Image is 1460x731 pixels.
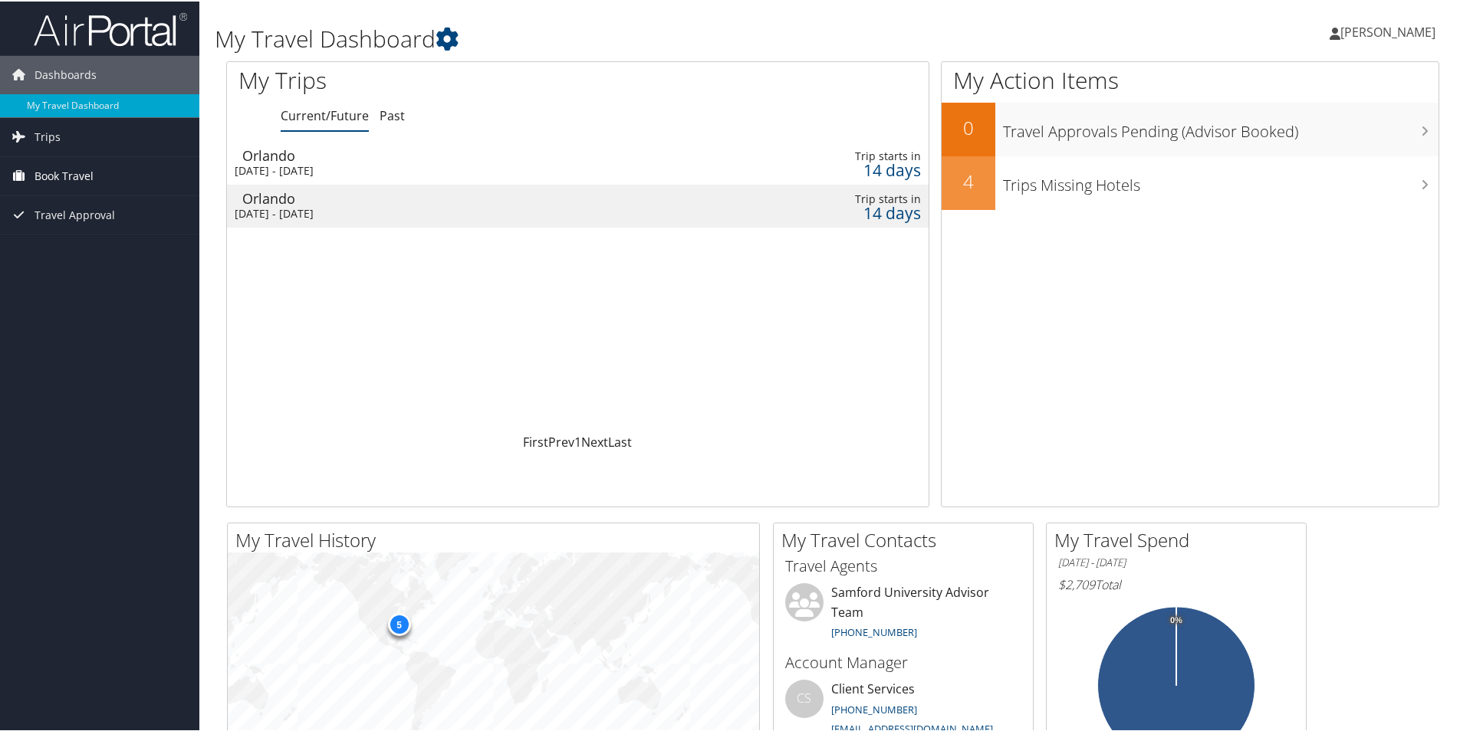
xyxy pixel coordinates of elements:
[1058,554,1294,569] h6: [DATE] - [DATE]
[785,554,1021,575] h3: Travel Agents
[942,63,1439,95] h1: My Action Items
[1054,526,1306,552] h2: My Travel Spend
[778,582,1029,644] li: Samford University Advisor Team
[1003,112,1439,141] h3: Travel Approvals Pending (Advisor Booked)
[1340,22,1435,39] span: [PERSON_NAME]
[1058,575,1294,592] h6: Total
[242,147,678,161] div: Orlando
[1058,575,1095,592] span: $2,709
[764,162,920,175] div: 14 days
[785,678,824,716] div: CS
[574,432,581,449] a: 1
[1330,8,1451,54] a: [PERSON_NAME]
[608,432,632,449] a: Last
[942,167,995,193] h2: 4
[235,205,670,219] div: [DATE] - [DATE]
[235,526,759,552] h2: My Travel History
[764,148,920,162] div: Trip starts in
[34,10,187,46] img: airportal-logo.png
[581,432,608,449] a: Next
[1170,615,1182,624] tspan: 0%
[764,205,920,218] div: 14 days
[35,195,115,233] span: Travel Approval
[1003,166,1439,195] h3: Trips Missing Hotels
[831,701,917,715] a: [PHONE_NUMBER]
[281,106,369,123] a: Current/Future
[215,21,1039,54] h1: My Travel Dashboard
[548,432,574,449] a: Prev
[831,624,917,638] a: [PHONE_NUMBER]
[235,162,670,176] div: [DATE] - [DATE]
[942,113,995,139] h2: 0
[380,106,405,123] a: Past
[238,63,625,95] h1: My Trips
[35,116,61,155] span: Trips
[764,191,920,205] div: Trip starts in
[387,611,410,634] div: 5
[242,190,678,204] div: Orlando
[35,54,97,93] span: Dashboards
[942,155,1439,208] a: 4Trips Missing Hotels
[942,101,1439,155] a: 0Travel Approvals Pending (Advisor Booked)
[781,526,1033,552] h2: My Travel Contacts
[35,156,94,194] span: Book Travel
[523,432,548,449] a: First
[785,651,1021,672] h3: Account Manager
